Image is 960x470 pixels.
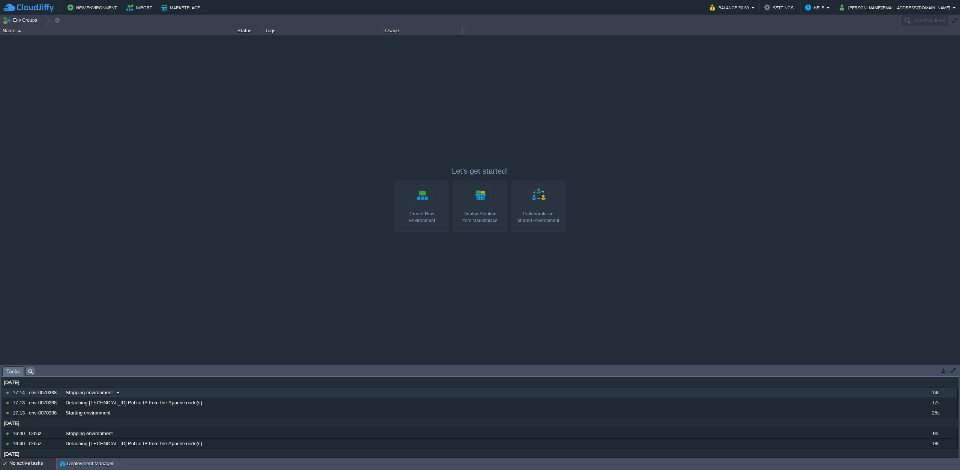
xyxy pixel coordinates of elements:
[917,398,953,408] div: 17s
[917,408,953,418] div: 25s
[2,378,957,387] div: [DATE]
[453,181,507,232] a: Deploy Solutionfrom Marketplace
[2,449,957,459] div: [DATE]
[9,458,56,470] div: No active tasks
[27,398,63,408] div: env-0070338
[18,30,21,32] img: AMDAwAAAACH5BAEAAAAALAAAAAABAAEAAAICRAEAOw==
[1,26,225,35] div: Name
[66,410,111,416] span: Starting environment
[13,398,26,408] div: 17:13
[395,181,448,232] a: Create New Environment
[13,439,26,449] div: 16:40
[805,3,826,12] button: Help
[397,210,446,224] div: Create New Environment
[13,408,26,418] div: 17:13
[66,389,113,396] span: Stopping environment
[395,166,565,176] p: Let's get started!
[511,181,565,232] a: Collaborate onShared Environment
[13,429,26,438] div: 16:40
[226,26,262,35] div: Status
[67,3,119,12] button: New Environment
[840,3,952,12] button: [PERSON_NAME][EMAIL_ADDRESS][DOMAIN_NAME]
[710,3,751,12] button: Balance ₹0.69
[13,388,26,398] div: 17:14
[66,430,113,437] span: Stopping environment
[514,210,562,224] div: Collaborate on Shared Environment
[66,440,202,447] span: Detaching [TECHNICAL_ID] Public IP from the Apache node(s)
[263,26,382,35] div: Tags
[6,367,20,376] span: Tasks
[66,399,202,406] span: Detaching [TECHNICAL_ID] Public IP from the Apache node(s)
[917,429,953,438] div: 9s
[27,408,63,418] div: env-0070338
[27,429,63,438] div: Olbuz
[27,388,63,398] div: env-0070338
[917,388,953,398] div: 14s
[2,419,957,428] div: [DATE]
[3,15,40,26] button: Env Groups
[3,3,54,12] img: CloudJiffy
[161,3,202,12] button: Marketplace
[60,460,114,467] button: Deployment Manager
[27,439,63,449] div: Olbuz
[126,3,154,12] button: Import
[764,3,796,12] button: Settings
[383,26,462,35] div: Usage
[917,439,953,449] div: 18s
[456,210,504,224] div: Deploy Solution from Marketplace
